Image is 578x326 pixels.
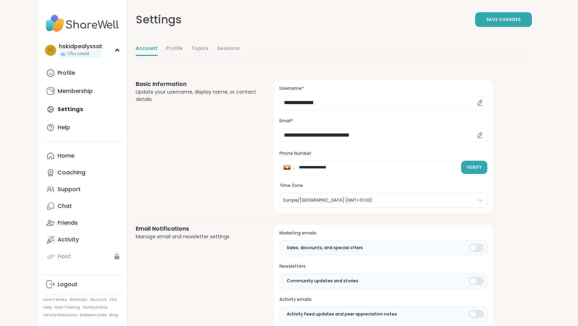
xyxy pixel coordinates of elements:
[191,42,209,56] a: Topics
[44,305,52,310] a: Help
[58,219,78,227] div: Friends
[58,253,71,260] div: Host
[287,278,358,284] span: Community updates and stories
[58,69,75,77] div: Profile
[90,297,107,302] a: About Us
[44,11,121,36] img: ShareWell Nav Logo
[136,233,257,240] div: Manage email and newsletter settings
[279,183,487,189] h3: Time Zone
[44,198,121,215] a: Chat
[287,311,397,317] span: Activity Feed updates and peer appreciation notes
[110,297,117,302] a: FAQ
[55,305,80,310] a: Host Training
[44,164,121,181] a: Coaching
[44,83,121,100] a: Membership
[467,164,482,171] span: Verify
[44,231,121,248] a: Activity
[44,297,67,302] a: How It Works
[58,186,81,193] div: Support
[461,161,487,174] button: Verify
[44,147,121,164] a: Home
[136,42,158,56] a: Account
[58,152,74,160] div: Home
[44,276,121,293] a: Logout
[83,305,107,310] a: Safety Policy
[58,124,70,131] div: Help
[136,11,182,28] div: Settings
[58,169,85,176] div: Coaching
[166,42,183,56] a: Profile
[279,297,487,303] h3: Activity emails
[279,263,487,269] h3: Newsletters
[136,80,257,88] h3: Basic Information
[217,42,240,56] a: Sessions
[58,281,77,288] div: Logout
[70,297,87,302] a: Referrals
[279,118,487,124] h3: Email*
[44,65,121,81] a: Profile
[44,181,121,198] a: Support
[279,86,487,92] h3: Username*
[67,51,89,57] span: 1 Pro credit
[48,46,52,55] span: h
[287,245,363,251] span: Sales, discounts, and special offers
[279,151,487,157] h3: Phone Number
[58,236,79,244] div: Activity
[44,248,121,265] a: Host
[475,12,532,27] button: Save Changes
[59,43,102,50] div: hskidpealyssat
[486,16,521,23] span: Save Changes
[58,87,93,95] div: Membership
[136,88,257,103] div: Update your username, display name, or contact details
[80,313,107,318] a: Redeem Code
[44,215,121,231] a: Friends
[279,230,487,236] h3: Marketing emails
[110,313,118,318] a: Blog
[136,225,257,233] h3: Email Notifications
[58,202,72,210] div: Chat
[44,119,121,136] a: Help
[44,313,77,318] a: Safety Resources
